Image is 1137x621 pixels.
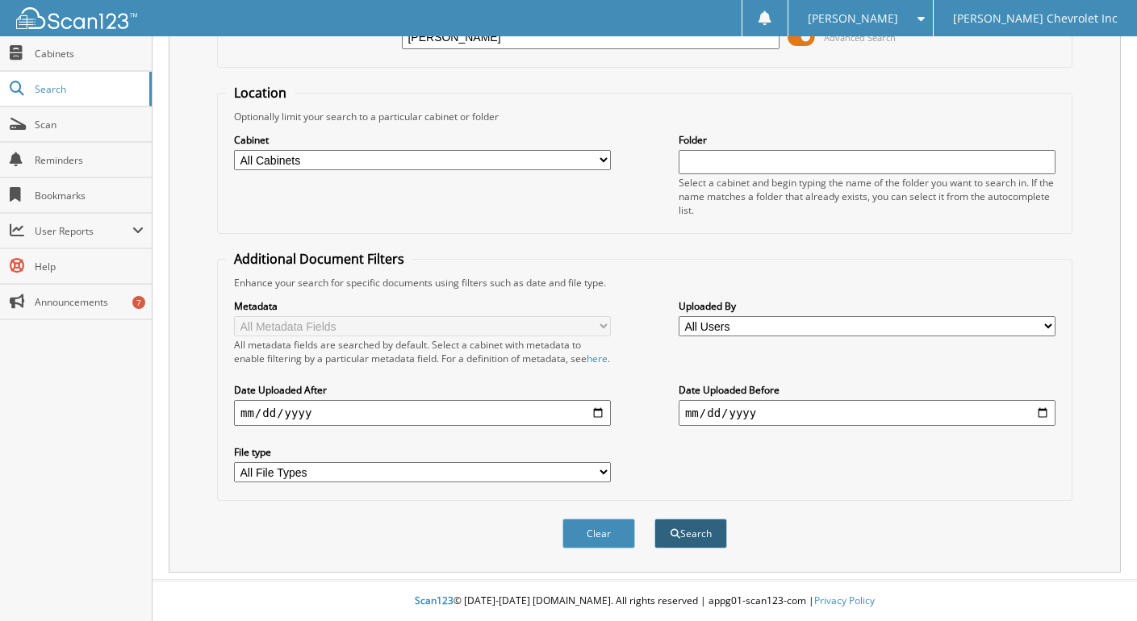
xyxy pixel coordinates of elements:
[16,7,137,29] img: scan123-logo-white.svg
[814,594,875,607] a: Privacy Policy
[153,581,1137,621] div: © [DATE]-[DATE] [DOMAIN_NAME]. All rights reserved | appg01-scan123-com |
[679,176,1055,217] div: Select a cabinet and begin typing the name of the folder you want to search in. If the name match...
[132,296,145,309] div: 7
[234,133,611,147] label: Cabinet
[234,445,611,459] label: File type
[679,383,1055,397] label: Date Uploaded Before
[824,31,896,44] span: Advanced Search
[654,519,727,548] button: Search
[35,153,144,167] span: Reminders
[562,519,635,548] button: Clear
[226,110,1064,123] div: Optionally limit your search to a particular cabinet or folder
[234,400,611,426] input: start
[953,14,1118,23] span: [PERSON_NAME] Chevrolet Inc
[587,352,608,365] a: here
[226,84,295,102] legend: Location
[679,400,1055,426] input: end
[808,14,898,23] span: [PERSON_NAME]
[234,338,611,365] div: All metadata fields are searched by default. Select a cabinet with metadata to enable filtering b...
[35,189,144,202] span: Bookmarks
[679,133,1055,147] label: Folder
[226,276,1064,290] div: Enhance your search for specific documents using filters such as date and file type.
[234,383,611,397] label: Date Uploaded After
[679,299,1055,313] label: Uploaded By
[35,47,144,60] span: Cabinets
[35,82,141,96] span: Search
[226,250,412,268] legend: Additional Document Filters
[35,295,144,309] span: Announcements
[35,260,144,273] span: Help
[35,118,144,131] span: Scan
[415,594,454,607] span: Scan123
[234,299,611,313] label: Metadata
[35,224,132,238] span: User Reports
